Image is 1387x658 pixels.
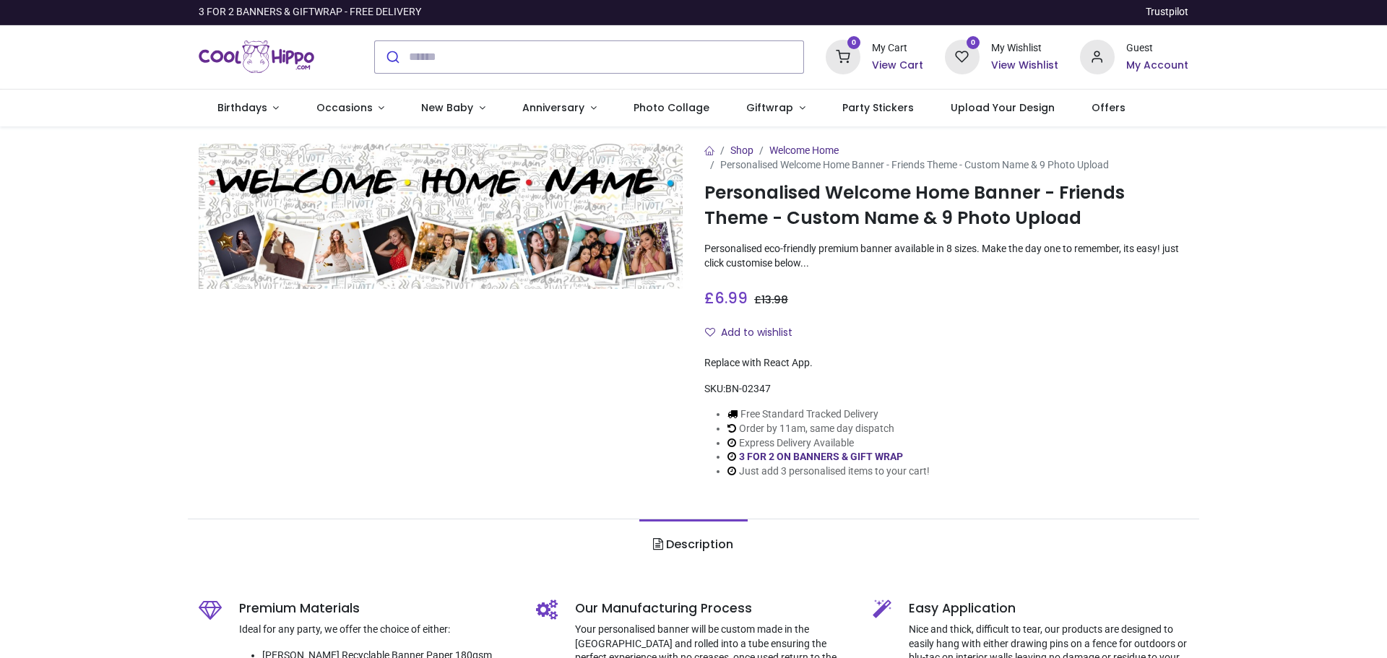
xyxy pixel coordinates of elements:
span: Photo Collage [634,100,709,115]
span: Birthdays [217,100,267,115]
span: 6.99 [714,287,748,308]
div: Replace with React App. [704,356,1188,371]
span: New Baby [421,100,473,115]
i: Add to wishlist [705,327,715,337]
li: Order by 11am, same day dispatch [727,422,930,436]
sup: 0 [847,36,861,50]
a: Welcome Home [769,144,839,156]
a: View Cart [872,59,923,73]
li: Express Delivery Available [727,436,930,451]
button: Submit [375,41,409,73]
img: Cool Hippo [199,37,314,77]
span: Occasions [316,100,373,115]
h1: Personalised Welcome Home Banner - Friends Theme - Custom Name & 9 Photo Upload [704,181,1188,230]
a: Giftwrap [727,90,824,127]
div: My Wishlist [991,41,1058,56]
span: BN-02347 [725,383,771,394]
a: Occasions [298,90,403,127]
li: Just add 3 personalised items to your cart! [727,464,930,479]
span: Giftwrap [746,100,793,115]
a: 0 [945,50,980,61]
sup: 0 [967,36,980,50]
a: 3 FOR 2 ON BANNERS & GIFT WRAP [739,451,903,462]
h5: Easy Application [909,599,1188,618]
img: Personalised Welcome Home Banner - Friends Theme - Custom Name & 9 Photo Upload [199,144,683,289]
span: Upload Your Design [951,100,1055,115]
a: Shop [730,144,753,156]
div: 3 FOR 2 BANNERS & GIFTWRAP - FREE DELIVERY [199,5,421,20]
span: 13.98 [761,293,788,307]
a: Birthdays [199,90,298,127]
span: Personalised Welcome Home Banner - Friends Theme - Custom Name & 9 Photo Upload [720,159,1109,170]
div: SKU: [704,382,1188,397]
a: Trustpilot [1146,5,1188,20]
a: Description [639,519,747,570]
span: Party Stickers [842,100,914,115]
a: Anniversary [504,90,615,127]
a: My Account [1126,59,1188,73]
li: Free Standard Tracked Delivery [727,407,930,422]
a: Logo of Cool Hippo [199,37,314,77]
h5: Our Manufacturing Process [575,599,852,618]
p: Personalised eco-friendly premium banner available in 8 sizes. Make the day one to remember, its ... [704,242,1188,270]
a: 0 [826,50,860,61]
span: £ [704,287,748,308]
p: Ideal for any party, we offer the choice of either: [239,623,514,637]
a: View Wishlist [991,59,1058,73]
h5: Premium Materials [239,599,514,618]
button: Add to wishlistAdd to wishlist [704,321,805,345]
div: My Cart [872,41,923,56]
div: Guest [1126,41,1188,56]
span: £ [754,293,788,307]
span: Anniversary [522,100,584,115]
span: Offers [1092,100,1125,115]
a: New Baby [403,90,504,127]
